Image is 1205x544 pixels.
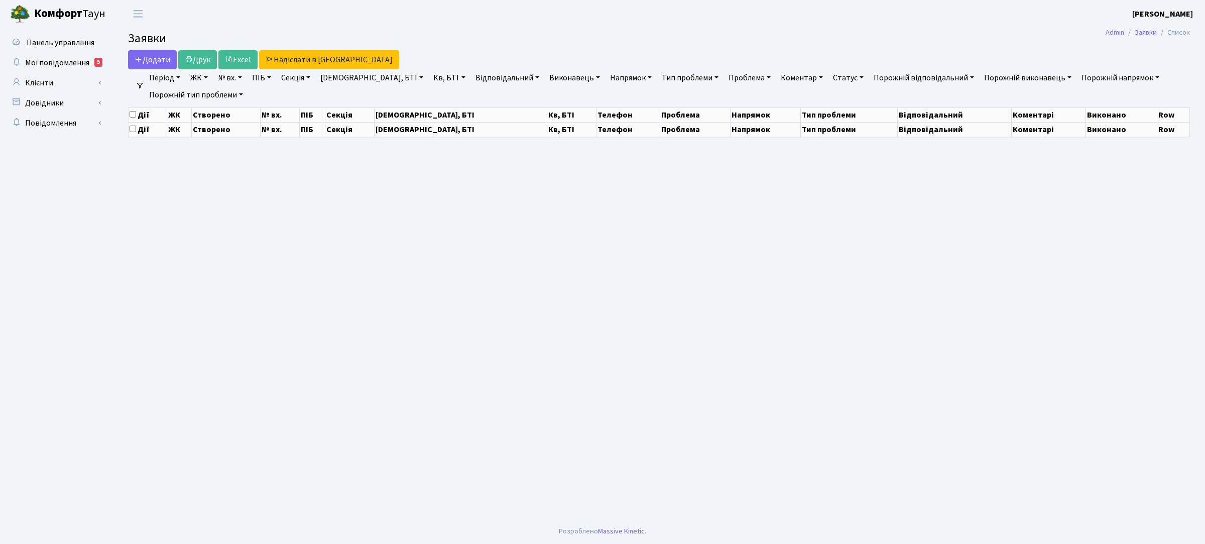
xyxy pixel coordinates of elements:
[1135,27,1157,38] a: Заявки
[94,58,102,67] div: 5
[277,69,314,86] a: Секція
[980,69,1075,86] a: Порожній виконавець
[128,30,166,47] span: Заявки
[374,107,547,122] th: [DEMOGRAPHIC_DATA], БТІ
[126,6,151,22] button: Переключити навігацію
[606,69,656,86] a: Напрямок
[1157,27,1190,38] li: Список
[5,93,105,113] a: Довідники
[260,107,299,122] th: № вх.
[1086,122,1157,137] th: Виконано
[192,107,260,122] th: Створено
[10,4,30,24] img: logo.png
[870,69,978,86] a: Порожній відповідальний
[178,50,217,69] a: Друк
[260,122,299,137] th: № вх.
[1157,107,1190,122] th: Row
[218,50,258,69] a: Excel
[34,6,105,23] span: Таун
[325,107,374,122] th: Секція
[547,122,596,137] th: Кв, БТІ
[192,122,260,137] th: Створено
[325,122,374,137] th: Секція
[545,69,604,86] a: Виконавець
[145,69,184,86] a: Період
[5,33,105,53] a: Панель управління
[374,122,547,137] th: [DEMOGRAPHIC_DATA], БТІ
[559,526,646,537] div: Розроблено .
[316,69,427,86] a: [DEMOGRAPHIC_DATA], БТІ
[731,107,801,122] th: Напрямок
[829,69,868,86] a: Статус
[34,6,82,22] b: Комфорт
[259,50,399,69] a: Надіслати в [GEOGRAPHIC_DATA]
[660,122,731,137] th: Проблема
[1012,122,1086,137] th: Коментарі
[801,107,898,122] th: Тип проблеми
[135,54,170,65] span: Додати
[471,69,543,86] a: Відповідальний
[129,107,167,122] th: Дії
[129,122,167,137] th: Дії
[596,122,660,137] th: Телефон
[801,122,898,137] th: Тип проблеми
[214,69,246,86] a: № вх.
[167,107,191,122] th: ЖК
[1091,22,1205,43] nav: breadcrumb
[429,69,469,86] a: Кв, БТІ
[300,122,325,137] th: ПІБ
[1132,8,1193,20] a: [PERSON_NAME]
[596,107,660,122] th: Телефон
[725,69,775,86] a: Проблема
[5,73,105,93] a: Клієнти
[167,122,191,137] th: ЖК
[547,107,596,122] th: Кв, БТІ
[1157,122,1190,137] th: Row
[145,86,247,103] a: Порожній тип проблеми
[898,107,1012,122] th: Відповідальний
[660,107,731,122] th: Проблема
[5,113,105,133] a: Повідомлення
[777,69,827,86] a: Коментар
[1132,9,1193,20] b: [PERSON_NAME]
[248,69,275,86] a: ПІБ
[25,57,89,68] span: Мої повідомлення
[898,122,1012,137] th: Відповідальний
[186,69,212,86] a: ЖК
[5,53,105,73] a: Мої повідомлення5
[300,107,325,122] th: ПІБ
[731,122,801,137] th: Напрямок
[1012,107,1086,122] th: Коментарі
[1086,107,1157,122] th: Виконано
[27,37,94,48] span: Панель управління
[128,50,177,69] a: Додати
[598,526,645,536] a: Massive Kinetic
[1106,27,1124,38] a: Admin
[1077,69,1163,86] a: Порожній напрямок
[658,69,722,86] a: Тип проблеми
